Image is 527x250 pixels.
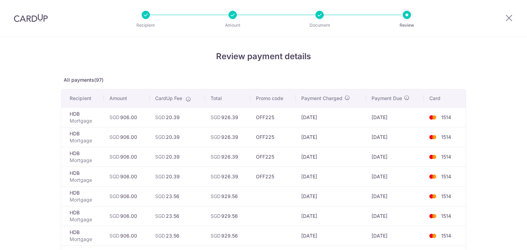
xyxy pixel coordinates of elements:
td: 23.56 [150,206,205,226]
img: <span class="translation_missing" title="translation missing: en.account_steps.new_confirm_form.b... [426,232,440,240]
td: 20.39 [150,167,205,186]
h4: Review payment details [61,50,466,63]
span: SGD [109,134,119,140]
span: SGD [211,213,221,219]
td: HDB [61,147,104,167]
th: Promo code [250,89,295,107]
img: CardUp [14,14,48,22]
span: 1514 [441,213,451,219]
td: HDB [61,127,104,147]
td: [DATE] [366,226,424,245]
td: 906.00 [104,107,150,127]
span: SGD [155,193,165,199]
span: SGD [211,233,221,239]
span: 1514 [441,114,451,120]
td: 906.00 [104,127,150,147]
span: 1514 [441,233,451,239]
td: 20.39 [150,107,205,127]
p: Mortgage [70,177,98,184]
p: Mortgage [70,117,98,124]
td: 929.56 [205,186,251,206]
th: Card [424,89,466,107]
span: 1514 [441,173,451,179]
img: <span class="translation_missing" title="translation missing: en.account_steps.new_confirm_form.b... [426,153,440,161]
td: 20.39 [150,147,205,167]
span: SGD [109,193,119,199]
td: HDB [61,186,104,206]
span: SGD [211,114,221,120]
span: 1514 [441,134,451,140]
td: 906.00 [104,147,150,167]
td: 23.56 [150,186,205,206]
img: <span class="translation_missing" title="translation missing: en.account_steps.new_confirm_form.b... [426,192,440,200]
td: 929.56 [205,206,251,226]
td: OFF225 [250,127,295,147]
span: SGD [155,154,165,160]
img: <span class="translation_missing" title="translation missing: en.account_steps.new_confirm_form.b... [426,212,440,220]
td: [DATE] [296,186,366,206]
span: SGD [109,173,119,179]
th: Recipient [61,89,104,107]
span: 1514 [441,154,451,160]
img: <span class="translation_missing" title="translation missing: en.account_steps.new_confirm_form.b... [426,172,440,181]
span: SGD [211,193,221,199]
span: SGD [109,114,119,120]
td: [DATE] [296,147,366,167]
td: [DATE] [366,127,424,147]
span: Payment Due [372,95,402,102]
iframe: Opens a widget where you can find more information [483,229,520,247]
span: SGD [109,233,119,239]
td: [DATE] [366,107,424,127]
p: Document [294,22,345,29]
td: [DATE] [296,167,366,186]
td: HDB [61,226,104,245]
td: 926.39 [205,127,251,147]
p: Mortgage [70,236,98,243]
td: 926.39 [205,167,251,186]
span: SGD [155,114,165,120]
td: 906.00 [104,226,150,245]
td: [DATE] [366,167,424,186]
td: [DATE] [366,147,424,167]
p: Review [381,22,432,29]
td: [DATE] [296,127,366,147]
th: Amount [104,89,150,107]
span: SGD [211,154,221,160]
td: HDB [61,167,104,186]
td: OFF225 [250,167,295,186]
span: SGD [109,154,119,160]
td: 926.39 [205,107,251,127]
span: SGD [155,173,165,179]
span: SGD [155,213,165,219]
span: 1514 [441,193,451,199]
td: 926.39 [205,147,251,167]
td: 906.00 [104,186,150,206]
img: <span class="translation_missing" title="translation missing: en.account_steps.new_confirm_form.b... [426,133,440,141]
td: 906.00 [104,167,150,186]
td: OFF225 [250,147,295,167]
td: [DATE] [366,206,424,226]
p: Recipient [120,22,171,29]
p: Mortgage [70,157,98,164]
td: [DATE] [296,206,366,226]
td: 20.39 [150,127,205,147]
td: 23.56 [150,226,205,245]
td: HDB [61,107,104,127]
span: CardUp Fee [155,95,182,102]
td: 929.56 [205,226,251,245]
span: SGD [211,173,221,179]
td: OFF225 [250,107,295,127]
p: Mortgage [70,196,98,203]
th: Total [205,89,251,107]
td: [DATE] [296,107,366,127]
td: HDB [61,206,104,226]
p: Mortgage [70,216,98,223]
td: [DATE] [366,186,424,206]
span: SGD [109,213,119,219]
td: 906.00 [104,206,150,226]
p: Amount [207,22,258,29]
td: [DATE] [296,226,366,245]
span: SGD [211,134,221,140]
img: <span class="translation_missing" title="translation missing: en.account_steps.new_confirm_form.b... [426,113,440,122]
span: Payment Charged [301,95,342,102]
